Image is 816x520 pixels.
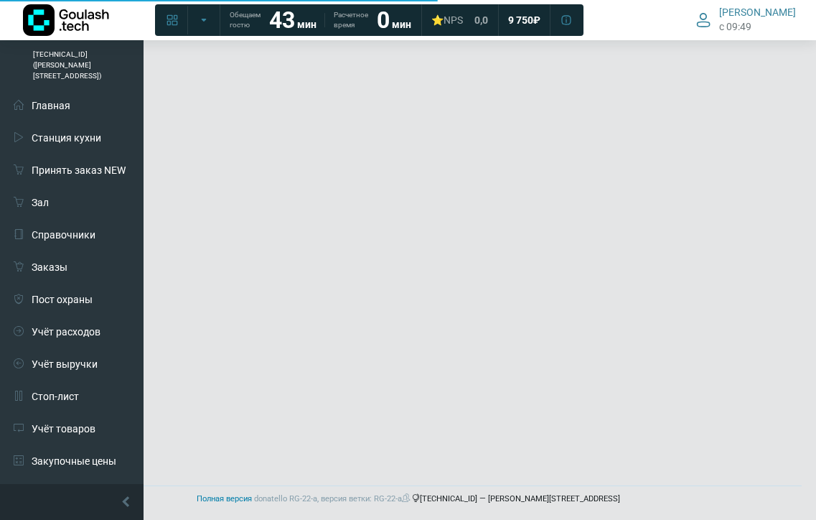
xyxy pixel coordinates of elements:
span: [PERSON_NAME] [719,6,796,19]
div: ⭐ [431,14,463,27]
a: 9 750 ₽ [500,7,549,33]
span: мин [297,19,316,30]
img: Логотип компании Goulash.tech [23,4,109,36]
strong: 43 [269,6,295,34]
span: 9 750 [508,14,533,27]
footer: [TECHNICAL_ID] — [PERSON_NAME][STREET_ADDRESS] [14,486,802,513]
a: Полная версия [197,494,252,503]
a: Обещаем гостю 43 мин Расчетное время 0 мин [221,7,420,33]
span: мин [392,19,411,30]
span: Расчетное время [334,10,368,30]
span: donatello RG-22-a, версия ветки: RG-22-a [254,494,412,503]
strong: 0 [377,6,390,34]
span: Обещаем гостю [230,10,261,30]
span: c 09:49 [719,19,751,34]
a: ⭐NPS 0,0 [423,7,497,33]
span: ₽ [533,14,540,27]
span: 0,0 [474,14,488,27]
span: NPS [444,14,463,26]
button: [PERSON_NAME] c 09:49 [688,3,805,37]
